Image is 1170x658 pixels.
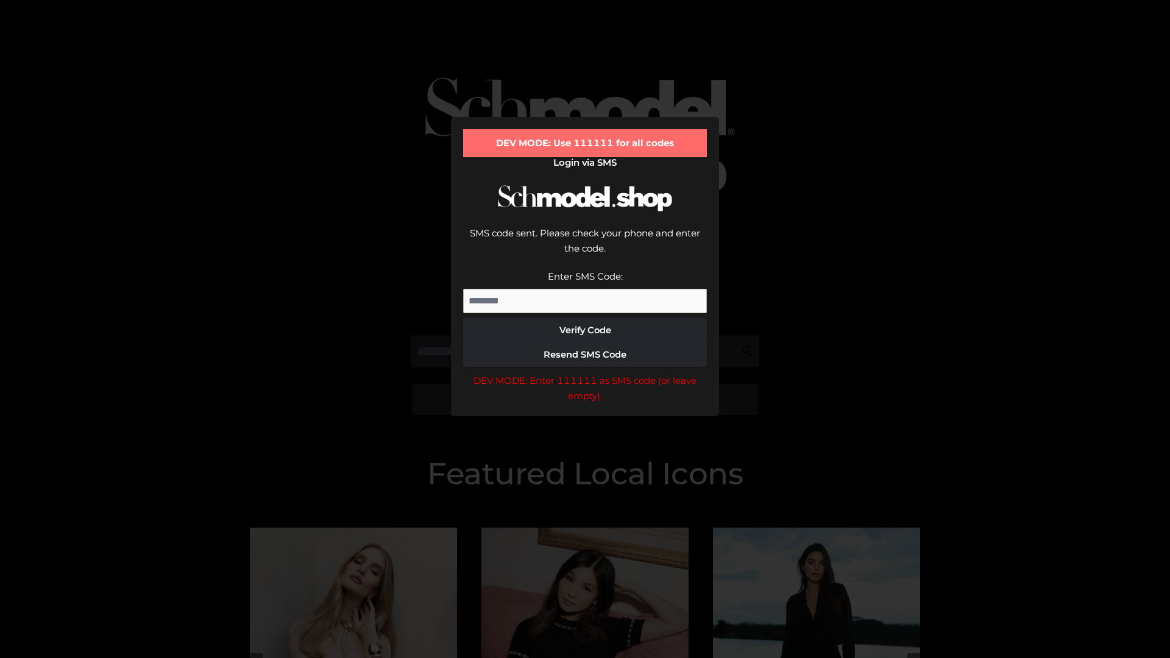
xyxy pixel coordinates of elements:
[463,342,707,367] button: Resend SMS Code
[463,225,707,269] div: SMS code sent. Please check your phone and enter the code.
[494,174,676,222] img: Schmodel Logo
[548,271,623,282] label: Enter SMS Code:
[463,373,707,404] div: DEV MODE: Enter 111111 as SMS code (or leave empty).
[463,318,707,342] button: Verify Code
[463,129,707,157] div: DEV MODE: Use 111111 for all codes
[463,157,707,168] h2: Login via SMS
